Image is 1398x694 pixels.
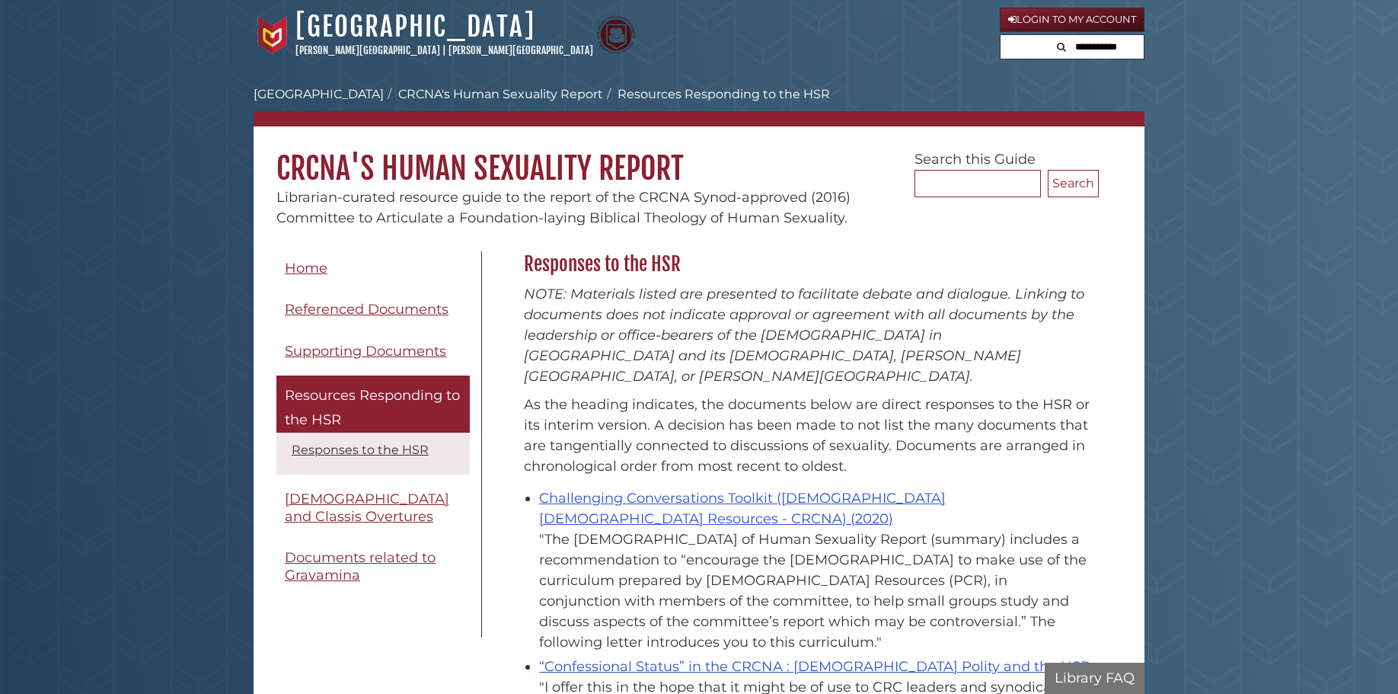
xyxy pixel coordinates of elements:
[276,251,470,286] a: Home
[516,252,1099,277] h2: Responses to the HSR
[442,44,446,56] span: |
[254,16,292,54] img: Calvin University
[295,10,535,43] a: [GEOGRAPHIC_DATA]
[254,87,384,101] a: [GEOGRAPHIC_DATA]
[276,334,470,369] a: Supporting Documents
[276,293,470,327] a: Referenced Documents
[254,85,1144,126] nav: breadcrumb
[1048,170,1099,197] button: Search
[285,343,446,360] span: Supporting Documents
[285,260,327,277] span: Home
[276,376,470,433] a: Resources Responding to the HSR
[285,387,460,428] span: Resources Responding to the HSR
[276,482,470,533] a: [DEMOGRAPHIC_DATA] and Classis Overtures
[254,126,1144,187] h1: CRCNA's Human Sexuality Report
[448,44,593,56] a: [PERSON_NAME][GEOGRAPHIC_DATA]
[539,490,946,527] a: Challenging Conversations Toolkit ([DEMOGRAPHIC_DATA] [DEMOGRAPHIC_DATA] Resources - CRCNA) (2020)
[285,491,449,525] span: [DEMOGRAPHIC_DATA] and Classis Overtures
[292,443,429,457] a: Responses to the HSR
[539,529,1091,653] div: "The [DEMOGRAPHIC_DATA] of Human Sexuality Report (summary) includes a recommendation to “encoura...
[524,286,1084,385] em: NOTE: Materials listed are presented to facilitate debate and dialogue. Linking to documents does...
[524,395,1091,477] p: As the heading indicates, the documents below are direct responses to the HSR or its interim vers...
[603,85,830,104] li: Resources Responding to the HSR
[285,549,436,584] span: Documents related to Gravamina
[1057,42,1066,52] i: Search
[597,16,635,54] img: Calvin Theological Seminary
[539,658,1090,675] a: “Confessional Status” in the CRCNA : [DEMOGRAPHIC_DATA] Polity and the HSR
[398,87,603,101] a: CRCNA's Human Sexuality Report
[295,44,440,56] a: [PERSON_NAME][GEOGRAPHIC_DATA]
[1052,35,1071,56] button: Search
[276,541,470,592] a: Documents related to Gravamina
[276,251,470,600] div: Guide Pages
[276,189,851,226] span: Librarian-curated resource guide to the report of the CRCNA Synod-approved (2016) Committee to Ar...
[1000,8,1144,32] a: Login to My Account
[285,301,448,318] span: Referenced Documents
[1045,663,1144,694] button: Library FAQ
